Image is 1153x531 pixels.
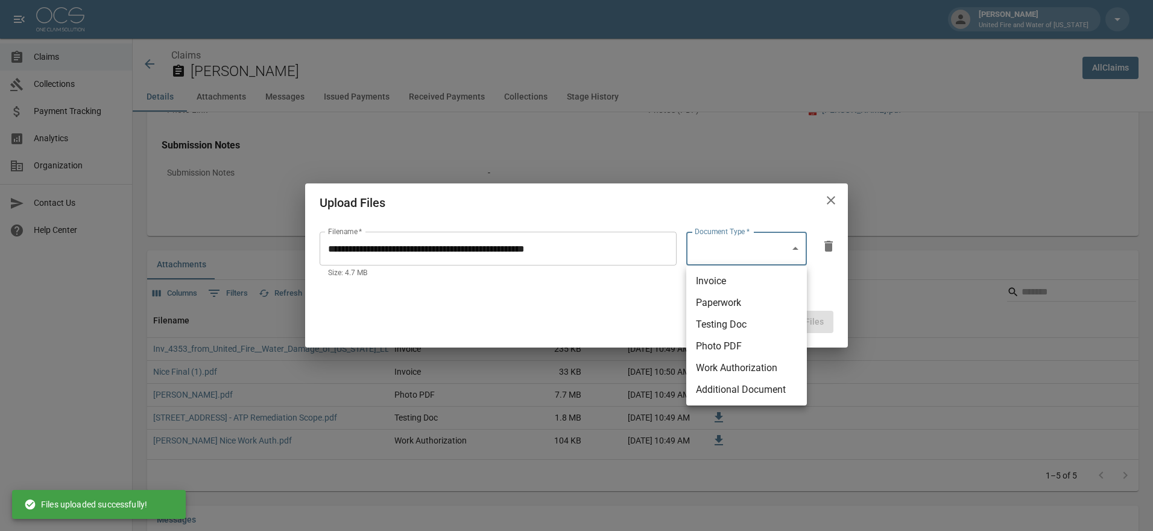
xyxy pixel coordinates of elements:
[686,357,807,379] li: Work Authorization
[686,335,807,357] li: Photo PDF
[686,379,807,401] li: Additional Document
[686,314,807,335] li: Testing Doc
[686,270,807,292] li: Invoice
[24,494,147,515] div: Files uploaded successfully!
[686,292,807,314] li: Paperwork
